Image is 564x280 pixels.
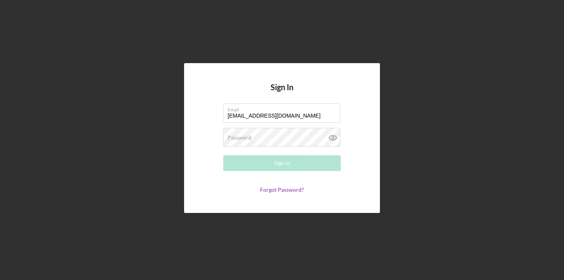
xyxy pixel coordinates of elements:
[223,155,341,171] button: Sign In
[228,104,340,113] label: Email
[260,186,304,193] a: Forgot Password?
[228,135,251,141] label: Password
[271,83,293,104] h4: Sign In
[274,155,290,171] div: Sign In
